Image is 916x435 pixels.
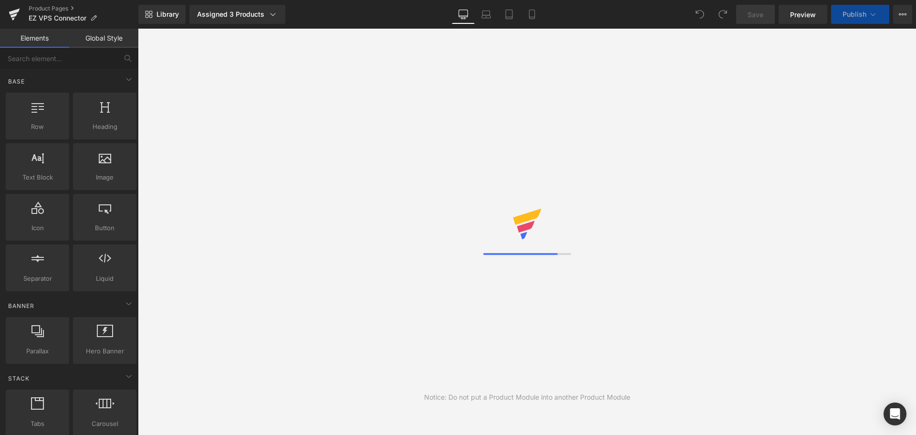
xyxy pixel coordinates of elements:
span: Preview [790,10,816,20]
span: Liquid [76,274,134,284]
a: Tablet [498,5,520,24]
div: Notice: Do not put a Product Module into another Product Module [424,392,630,403]
button: Publish [831,5,889,24]
a: Global Style [69,29,138,48]
a: New Library [138,5,186,24]
span: EZ VPS Connector [29,14,86,22]
span: Image [76,172,134,182]
span: Text Block [9,172,66,182]
span: Heading [76,122,134,132]
span: Icon [9,223,66,233]
span: Stack [7,374,31,383]
span: Banner [7,301,35,310]
span: Separator [9,274,66,284]
div: Assigned 3 Products [197,10,278,19]
span: Parallax [9,346,66,356]
span: Base [7,77,26,86]
a: Laptop [475,5,498,24]
span: Carousel [76,419,134,429]
a: Preview [779,5,827,24]
button: More [893,5,912,24]
span: Save [748,10,763,20]
a: Product Pages [29,5,138,12]
span: Row [9,122,66,132]
span: Hero Banner [76,346,134,356]
a: Desktop [452,5,475,24]
div: Open Intercom Messenger [884,403,906,425]
span: Library [156,10,179,19]
button: Undo [690,5,709,24]
a: Mobile [520,5,543,24]
button: Redo [713,5,732,24]
span: Button [76,223,134,233]
span: Tabs [9,419,66,429]
span: Publish [843,11,866,18]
